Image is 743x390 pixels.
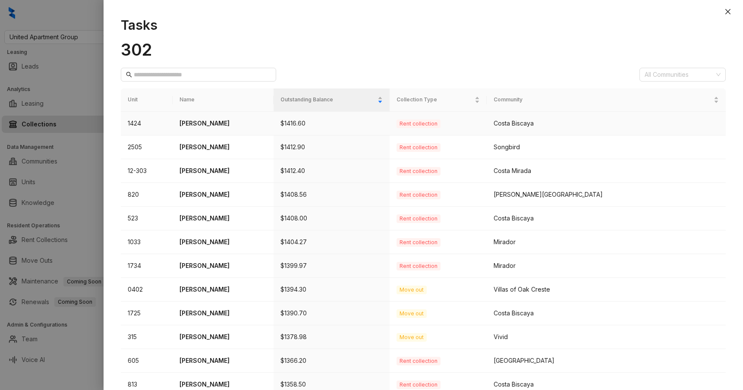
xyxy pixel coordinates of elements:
[397,214,441,223] span: Rent collection
[280,96,376,104] span: Outstanding Balance
[121,207,173,230] td: 523
[494,285,719,294] div: Villas of Oak Creste
[179,285,267,294] p: [PERSON_NAME]
[173,88,274,111] th: Name
[280,285,383,294] p: $1394.30
[179,214,267,223] p: [PERSON_NAME]
[397,333,427,342] span: Move out
[397,167,441,176] span: Rent collection
[494,142,719,152] div: Songbird
[390,88,487,111] th: Collection Type
[494,332,719,342] div: Vivid
[121,302,173,325] td: 1725
[397,309,427,318] span: Move out
[494,190,719,199] div: [PERSON_NAME][GEOGRAPHIC_DATA]
[494,237,719,247] div: Mirador
[397,286,427,294] span: Move out
[121,17,726,33] h1: Tasks
[179,380,267,389] p: [PERSON_NAME]
[494,356,719,365] div: [GEOGRAPHIC_DATA]
[121,278,173,302] td: 0402
[179,119,267,128] p: [PERSON_NAME]
[179,261,267,270] p: [PERSON_NAME]
[280,380,383,389] p: $1358.50
[121,112,173,135] td: 1424
[280,308,383,318] p: $1390.70
[121,325,173,349] td: 315
[494,96,712,104] span: Community
[121,230,173,254] td: 1033
[280,190,383,199] p: $1408.56
[280,119,383,128] p: $1416.60
[397,381,441,389] span: Rent collection
[179,142,267,152] p: [PERSON_NAME]
[121,40,726,60] h1: 302
[494,166,719,176] div: Costa Mirada
[397,143,441,152] span: Rent collection
[179,237,267,247] p: [PERSON_NAME]
[121,159,173,183] td: 12-303
[280,214,383,223] p: $1408.00
[487,88,726,111] th: Community
[723,6,733,17] button: Close
[179,190,267,199] p: [PERSON_NAME]
[121,183,173,207] td: 820
[179,308,267,318] p: [PERSON_NAME]
[494,261,719,270] div: Mirador
[397,357,441,365] span: Rent collection
[494,380,719,389] div: Costa Biscaya
[121,135,173,159] td: 2505
[126,72,132,78] span: search
[724,8,731,15] span: close
[280,356,383,365] p: $1366.20
[179,332,267,342] p: [PERSON_NAME]
[280,142,383,152] p: $1412.90
[179,166,267,176] p: [PERSON_NAME]
[397,120,441,128] span: Rent collection
[397,262,441,270] span: Rent collection
[280,166,383,176] p: $1412.40
[280,332,383,342] p: $1378.98
[121,88,173,111] th: Unit
[121,254,173,278] td: 1734
[397,96,473,104] span: Collection Type
[280,261,383,270] p: $1399.97
[494,308,719,318] div: Costa Biscaya
[494,214,719,223] div: Costa Biscaya
[397,238,441,247] span: Rent collection
[397,191,441,199] span: Rent collection
[494,119,719,128] div: Costa Biscaya
[280,237,383,247] p: $1404.27
[121,349,173,373] td: 605
[179,356,267,365] p: [PERSON_NAME]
